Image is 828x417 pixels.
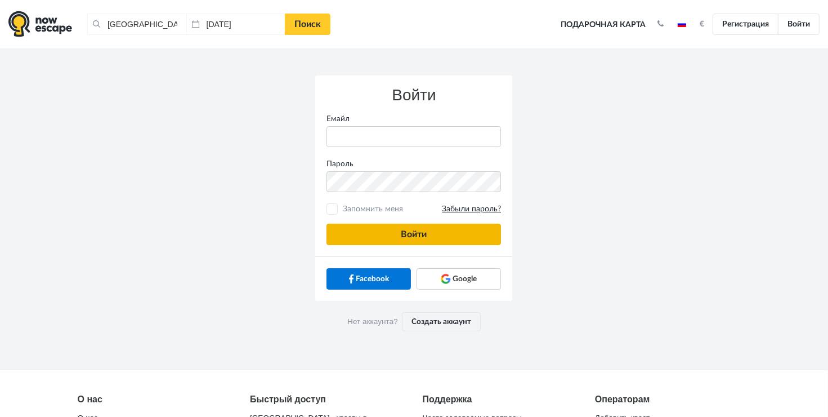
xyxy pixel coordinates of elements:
div: Быстрый доступ [250,393,405,406]
div: Нет аккаунта? [315,301,512,343]
strong: € [700,20,705,28]
a: Подарочная карта [557,12,650,37]
label: Емайл [318,113,509,125]
div: Операторам [595,393,750,406]
a: Создать аккаунт [402,312,481,331]
img: logo [8,11,72,37]
a: Facebook [326,268,411,290]
span: Запомнить меня [340,203,501,215]
input: Город или название квеста [87,14,186,35]
span: Facebook [356,273,389,285]
a: Забыли пароль? [442,204,501,215]
button: € [695,19,710,30]
span: Google [453,273,477,285]
input: Запомнить меняЗабыли пароль? [329,206,336,213]
button: Войти [326,224,501,245]
img: ru.jpg [678,21,686,27]
a: Google [417,268,501,290]
label: Пароль [318,158,509,170]
a: Поиск [285,14,330,35]
div: Поддержка [422,393,578,406]
h3: Войти [326,87,501,104]
div: О нас [78,393,233,406]
a: Войти [778,14,820,35]
a: Регистрация [713,14,778,35]
input: Дата [186,14,285,35]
